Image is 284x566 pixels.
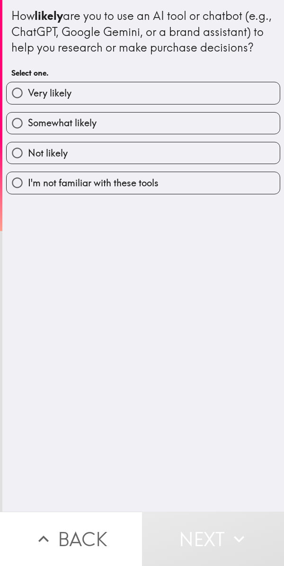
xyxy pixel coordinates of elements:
[28,116,97,130] span: Somewhat likely
[28,87,71,100] span: Very likely
[7,113,280,134] button: Somewhat likely
[7,82,280,104] button: Very likely
[11,8,275,56] div: How are you to use an AI tool or chatbot (e.g., ChatGPT, Google Gemini, or a brand assistant) to ...
[7,172,280,193] button: I'm not familiar with these tools
[28,147,68,160] span: Not likely
[7,142,280,164] button: Not likely
[142,512,284,566] button: Next
[11,68,275,78] h6: Select one.
[28,176,159,190] span: I'm not familiar with these tools
[35,9,63,23] b: likely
